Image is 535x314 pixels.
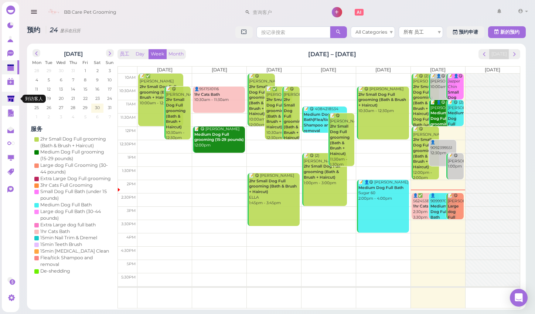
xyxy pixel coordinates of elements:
[40,248,109,254] div: 15min [MEDICAL_DATA] Clean
[40,268,70,274] div: De-shedding
[121,195,136,200] span: 2:30pm
[157,67,173,72] span: [DATE]
[34,104,40,111] span: 25
[108,67,112,74] span: 3
[95,114,99,120] span: 6
[83,77,87,83] span: 8
[95,95,100,102] span: 23
[149,49,167,59] button: Week
[83,86,88,92] span: 15
[212,67,227,72] span: [DATE]
[64,2,116,23] span: BB Care Pet Grooming
[166,97,185,129] b: 2hr Small Dog Full grooming (Bath & Brush + Haircut)
[94,104,100,111] span: 30
[40,222,96,228] div: Extra Large dog full bath
[447,153,464,169] div: 📝 😋 [PERSON_NAME] 1:00pm
[430,67,446,72] span: [DATE]
[71,77,75,83] span: 7
[107,104,112,111] span: 31
[249,179,297,194] b: 2hr Small Dog Full grooming (Bath & Brush + Haircut)
[35,114,38,120] span: 1
[33,49,40,57] button: prev
[47,77,51,83] span: 5
[358,87,409,114] div: 📝 😋 [PERSON_NAME] 10:30am - 12:30pm
[413,137,433,169] b: 2hr Small Dog Full grooming (Bath & Brush + Haircut)
[71,114,75,120] span: 4
[430,74,456,90] div: 📝 👤😋 [PERSON_NAME] 10:00am
[413,126,439,181] div: 📝 😋 [PERSON_NAME] 12:00pm - 2:00pm
[40,182,93,189] div: 3hr Cats Full Grooming
[84,67,87,74] span: 1
[126,235,136,240] span: 4pm
[194,132,244,142] b: Medium Dog Full grooming (15-29 pounds)
[303,153,347,186] div: 📝 😋 (2) [PERSON_NAME] 1:00pm - 3:00pm
[95,86,100,92] span: 16
[56,60,66,65] span: Wed
[125,128,136,133] span: 12pm
[107,77,112,83] span: 10
[117,49,132,59] button: 员工
[40,208,112,222] div: Large dog Full Bath (30-44 pounds)
[69,60,77,65] span: Thu
[127,208,136,213] span: 3pm
[121,275,136,280] span: 5:30pm
[358,185,403,190] b: Medium Dog Full Bath
[46,67,52,74] span: 29
[448,204,468,236] b: Large dog Full Grooming (30-44 pounds)
[249,173,300,206] div: 📝 😋 [PERSON_NAME] ELLA 1:45pm - 3:45pm
[34,86,39,92] span: 11
[58,86,64,92] span: 13
[40,149,112,162] div: Medium Dog Full grooming (15-29 pounds)
[46,104,52,111] span: 26
[27,26,42,34] span: 预约
[119,88,136,93] span: 10:30am
[34,67,40,74] span: 28
[94,60,101,65] span: Sat
[166,49,186,59] button: Month
[488,26,526,38] button: 新的预约
[139,74,183,106] div: 📝 ✅ [PERSON_NAME] 10:00am - 12:00pm
[303,107,347,145] div: 📝 😋 4084218534 90 11:15am
[121,248,136,253] span: 4:30pm
[194,92,220,97] b: 1hr Cats Bath
[283,87,300,157] div: 📝 😋 [PERSON_NAME] 10:30am - 12:30pm
[71,95,76,102] span: 21
[46,26,80,34] i: 24
[447,74,464,134] div: 📝 👤😋 Jazper Chin 10:00am
[59,114,63,120] span: 3
[40,241,82,248] div: 15min Teeth Brush
[447,26,484,38] a: 预约申请
[106,49,114,57] button: next
[40,175,111,182] div: Extra Large Dog Full grooming
[46,86,51,92] span: 12
[430,204,447,219] b: Medium Dog Full Bath
[60,28,80,33] small: 显示在日历
[40,228,70,235] div: 1hr Cats Bath
[413,74,439,144] div: 📝 😋 (2) [PERSON_NAME] 10:00am - 12:00pm
[330,124,350,156] b: 2hr Small Dog Full grooming (Bath & Brush + Haircut)
[58,95,64,102] span: 20
[107,86,112,92] span: 17
[70,86,76,92] span: 14
[510,289,528,307] div: Open Intercom Messenger
[413,193,439,220] div: 👤✅ 5624538695 2:30pm - 3:30pm
[40,234,97,241] div: 15min Nail Trim & Dremel
[59,77,63,83] span: 6
[500,29,519,35] span: 新的预约
[413,84,441,133] b: 2hr Small Dog Full grooming (Bath & Brush + Haircut)|Small Dog Full Bath (under 15 pounds)
[71,67,76,74] span: 31
[413,204,439,209] b: 1hr Cats Bath
[82,104,88,111] span: 29
[304,112,338,133] b: Medium Dog Full Bath|Flea/tick Shampoo and removal
[266,67,282,72] span: [DATE]
[46,95,52,102] span: 19
[430,140,456,156] div: 👤9092399551 12:30pm
[249,84,269,116] b: 2hr Small Dog Full grooming (Bath & Brush + Haircut)
[120,142,136,146] span: 12:30pm
[127,182,136,186] span: 2pm
[403,29,424,35] span: 所有 员工
[358,180,409,202] div: 📝 👤😋 [PERSON_NAME] Sugar 60 2:00pm - 4:00pm
[82,60,88,65] span: Fri
[106,60,113,65] span: Sun
[58,104,64,111] span: 27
